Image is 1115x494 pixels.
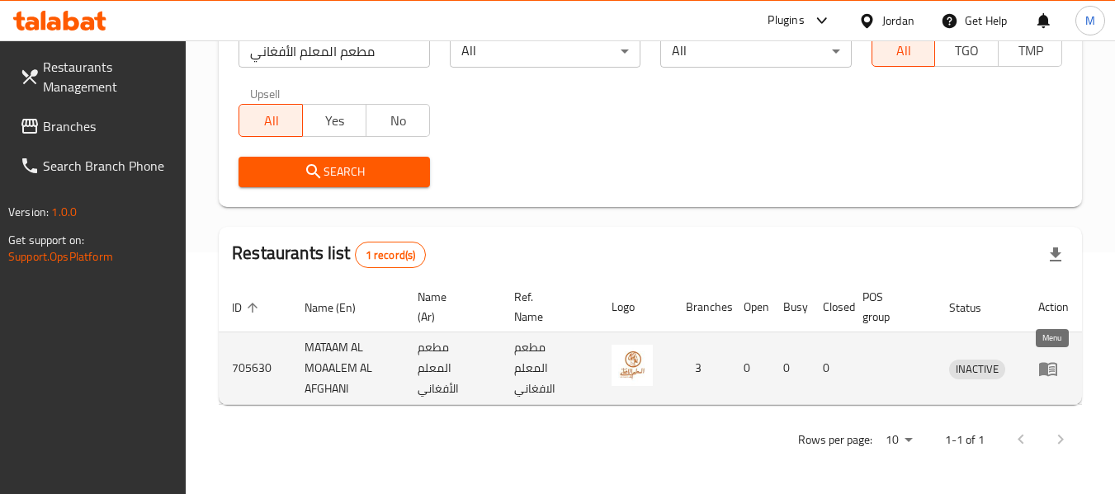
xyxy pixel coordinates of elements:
th: Logo [598,282,673,332]
img: MATAAM AL MOAALEM AL AFGHANI [612,345,653,386]
label: Upsell [250,87,281,99]
input: Search for restaurant name or ID.. [239,35,429,68]
span: TMP [1005,39,1056,63]
a: Restaurants Management [7,47,187,106]
span: All [246,109,296,133]
div: Rows per page: [879,428,919,453]
div: Total records count [355,242,427,268]
td: مطعم المعلم الافغاني [501,332,598,405]
a: Search Branch Phone [7,146,187,186]
a: Support.OpsPlatform [8,246,113,267]
span: Ref. Name [514,287,578,327]
span: Restaurants Management [43,57,173,96]
span: Search Branch Phone [43,156,173,176]
div: Plugins [768,11,804,31]
button: Search [239,157,429,187]
span: No [373,109,423,133]
td: مطعم المعلم الأفغاني [404,332,501,405]
span: ID [232,298,263,318]
span: Branches [43,116,173,136]
td: 3 [673,332,730,405]
td: 0 [810,332,849,405]
button: Yes [302,104,366,137]
span: Search [252,162,416,182]
div: Jordan [882,12,914,30]
button: TGO [934,34,999,67]
div: All [660,35,851,68]
table: enhanced table [219,282,1082,405]
span: INACTIVE [949,360,1005,379]
span: Get support on: [8,229,84,251]
p: 1-1 of 1 [945,430,985,450]
h2: Restaurants list [232,241,426,268]
p: Rows per page: [798,430,872,450]
td: MATAAM AL MOAALEM AL AFGHANI [291,332,404,405]
div: Export file [1036,235,1075,275]
button: All [872,34,936,67]
a: Branches [7,106,187,146]
span: M [1085,12,1095,30]
span: All [879,39,929,63]
td: 0 [770,332,810,405]
span: Yes [309,109,360,133]
th: Closed [810,282,849,332]
span: POS group [862,287,916,327]
span: 1 record(s) [356,247,426,263]
span: 1.0.0 [51,201,77,223]
button: All [239,104,303,137]
td: 0 [730,332,770,405]
div: All [450,35,640,68]
button: TMP [998,34,1062,67]
th: Busy [770,282,810,332]
td: 705630 [219,332,291,405]
th: Open [730,282,770,332]
span: Version: [8,201,49,223]
button: No [366,104,430,137]
span: Name (Ar) [418,287,481,327]
th: Action [1025,282,1082,332]
span: Status [949,298,1003,318]
span: TGO [942,39,992,63]
span: Name (En) [305,298,377,318]
th: Branches [673,282,730,332]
